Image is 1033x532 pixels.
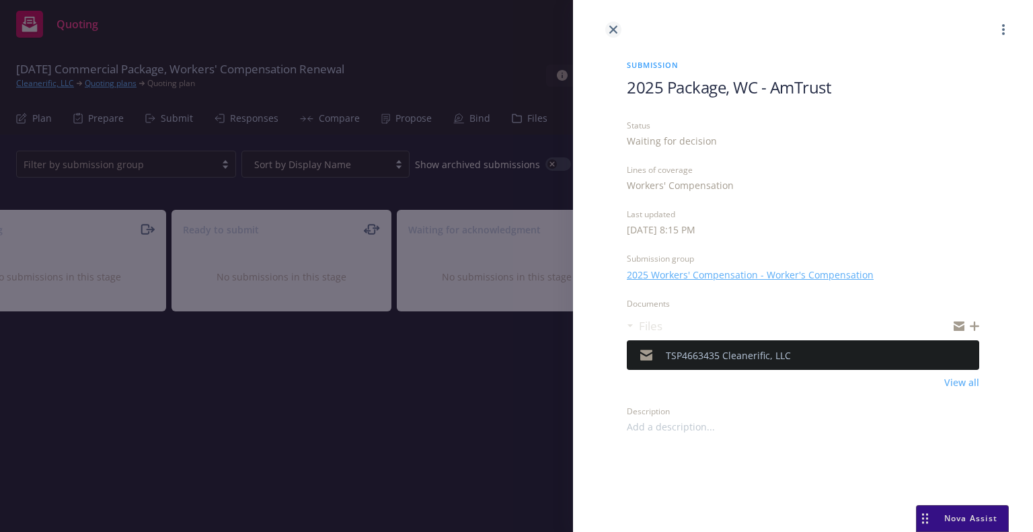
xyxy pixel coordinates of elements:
[627,164,979,176] div: Lines of coverage
[627,59,979,71] span: Submission
[627,268,874,282] a: 2025 Workers' Compensation - Worker's Compensation
[944,375,979,389] a: View all
[627,406,979,417] div: Description
[917,506,933,531] div: Drag to move
[944,512,997,524] span: Nova Assist
[605,22,621,38] a: close
[995,22,1011,38] a: more
[627,298,979,309] div: Documents
[627,317,662,335] div: Files
[639,317,662,335] h3: Files
[627,134,717,148] div: Waiting for decision
[627,76,832,98] span: 2025 Package, WC - AmTrust
[627,253,979,264] div: Submission group
[666,348,791,363] div: TSP4663435 Cleanerific, LLC
[940,347,951,363] button: download file
[627,223,695,237] div: [DATE] 8:15 PM
[916,505,1009,532] button: Nova Assist
[627,208,979,220] div: Last updated
[627,178,734,192] div: Workers' Compensation
[627,120,979,131] div: Status
[962,347,974,363] button: preview file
